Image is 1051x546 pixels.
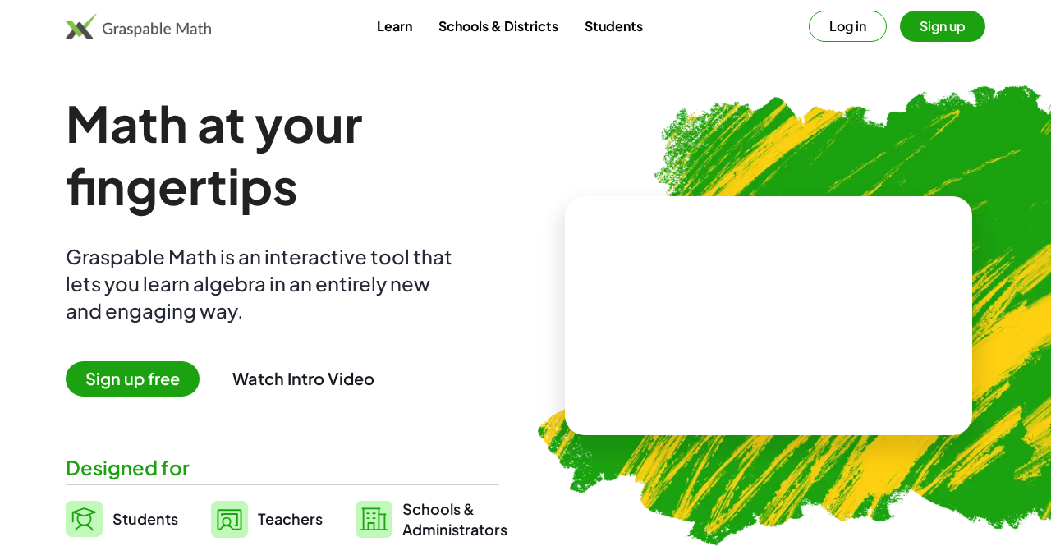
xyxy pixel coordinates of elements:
[112,509,178,528] span: Students
[900,11,985,42] button: Sign up
[645,254,892,377] video: What is this? This is dynamic math notation. Dynamic math notation plays a central role in how Gr...
[211,501,248,538] img: svg%3e
[66,501,103,537] img: svg%3e
[258,509,323,528] span: Teachers
[425,11,571,41] a: Schools & Districts
[66,498,178,539] a: Students
[66,361,200,397] span: Sign up free
[571,11,656,41] a: Students
[232,368,374,389] button: Watch Intro Video
[66,454,499,481] div: Designed for
[356,498,507,539] a: Schools &Administrators
[211,498,323,539] a: Teachers
[66,92,499,217] h1: Math at your fingertips
[356,501,392,538] img: svg%3e
[809,11,887,42] button: Log in
[364,11,425,41] a: Learn
[66,243,460,324] div: Graspable Math is an interactive tool that lets you learn algebra in an entirely new and engaging...
[402,498,507,539] span: Schools & Administrators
